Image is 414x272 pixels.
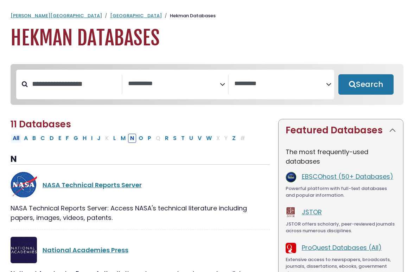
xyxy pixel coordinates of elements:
button: Filter Results L [111,134,118,143]
button: Filter Results N [128,134,136,143]
button: Filter Results U [187,134,195,143]
button: Filter Results J [95,134,103,143]
button: Filter Results V [196,134,204,143]
a: JSTOR [302,208,322,216]
a: NASA Technical Reports Server [43,181,142,189]
button: Submit for Search Results [338,74,394,95]
input: Search database by title or keyword [28,78,122,90]
button: Filter Results G [71,134,80,143]
li: Hekman Databases [162,12,216,19]
div: JSTOR offers scholarly, peer-reviewed journals across numerous disciplines. [286,221,396,234]
nav: breadcrumb [11,12,403,19]
button: Filter Results I [89,134,95,143]
div: NASA Technical Reports Server: Access NASA's technical literature including papers, images, video... [11,203,270,222]
nav: Search filters [11,64,403,105]
p: The most frequently-used databases [286,147,396,166]
button: All [11,134,21,143]
div: Powerful platform with full-text databases and popular information. [286,185,396,199]
h3: N [11,154,270,165]
textarea: Search [234,80,326,88]
button: Filter Results R [163,134,171,143]
a: ProQuest Databases (All) [302,243,382,252]
a: National Academies Press [43,246,128,254]
button: Featured Databases [279,119,403,141]
button: Filter Results P [146,134,153,143]
button: Filter Results F [64,134,71,143]
textarea: Search [128,80,220,88]
button: Filter Results A [22,134,30,143]
a: [GEOGRAPHIC_DATA] [110,12,162,19]
button: Filter Results Z [230,134,238,143]
button: Filter Results M [119,134,128,143]
a: EBSCOhost (50+ Databases) [302,172,393,181]
button: Filter Results E [56,134,63,143]
button: Filter Results H [81,134,89,143]
div: Alpha-list to filter by first letter of database name [11,133,248,142]
h1: Hekman Databases [11,26,403,50]
button: Filter Results D [47,134,56,143]
a: [PERSON_NAME][GEOGRAPHIC_DATA] [11,12,102,19]
button: Filter Results W [204,134,214,143]
button: Filter Results B [30,134,38,143]
button: Filter Results T [179,134,187,143]
button: Filter Results C [38,134,47,143]
button: Filter Results O [136,134,145,143]
span: 11 Databases [11,118,71,131]
button: Filter Results S [171,134,179,143]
